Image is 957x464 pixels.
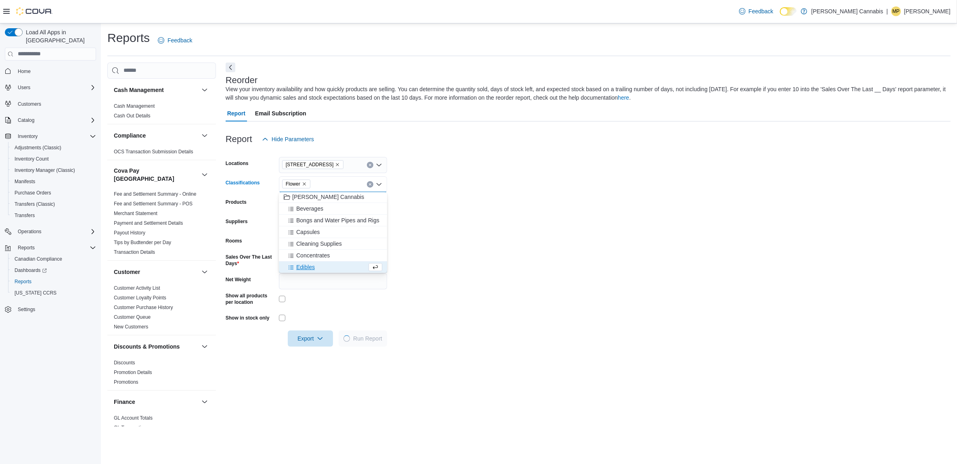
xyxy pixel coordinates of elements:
[114,314,151,320] a: Customer Queue
[15,67,34,76] a: Home
[114,167,198,183] button: Cova Pay [GEOGRAPHIC_DATA]
[15,212,35,219] span: Transfers
[107,358,216,390] div: Discounts & Promotions
[2,98,99,110] button: Customers
[15,290,57,296] span: [US_STATE] CCRS
[15,267,47,274] span: Dashboards
[904,6,951,16] p: [PERSON_NAME]
[114,132,198,140] button: Compliance
[11,277,96,286] span: Reports
[114,210,157,217] span: Merchant Statement
[296,263,315,271] span: Edibles
[279,215,387,226] button: Bongs and Water Pipes and Rigs
[200,397,209,407] button: Finance
[8,142,99,153] button: Adjustments (Classic)
[114,268,198,276] button: Customer
[114,398,135,406] h3: Finance
[8,287,99,299] button: [US_STATE] CCRS
[114,240,171,245] a: Tips by Budtender per Day
[200,342,209,351] button: Discounts & Promotions
[114,398,198,406] button: Finance
[282,160,344,169] span: 12275 Woodbine Ave
[15,227,45,236] button: Operations
[114,220,183,226] span: Payment and Settlement Details
[11,165,96,175] span: Inventory Manager (Classic)
[296,216,379,224] span: Bongs and Water Pipes and Rigs
[618,94,629,101] a: here
[18,68,31,75] span: Home
[335,162,340,167] button: Remove 12275 Woodbine Ave from selection in this group
[259,131,317,147] button: Hide Parameters
[15,132,41,141] button: Inventory
[114,295,166,301] a: Customer Loyalty Points
[114,370,152,375] a: Promotion Details
[15,227,96,236] span: Operations
[288,330,333,347] button: Export
[2,115,99,126] button: Catalog
[11,288,60,298] a: [US_STATE] CCRS
[226,315,270,321] label: Show in stock only
[2,82,99,93] button: Users
[15,115,38,125] button: Catalog
[18,84,30,91] span: Users
[114,103,155,109] span: Cash Management
[15,201,55,207] span: Transfers (Classic)
[114,305,173,310] a: Customer Purchase History
[16,7,52,15] img: Cova
[8,199,99,210] button: Transfers (Classic)
[15,99,44,109] a: Customers
[200,170,209,180] button: Cova Pay [GEOGRAPHIC_DATA]
[11,254,96,264] span: Canadian Compliance
[114,324,148,330] span: New Customers
[114,113,151,119] span: Cash Out Details
[255,105,306,121] span: Email Subscription
[11,265,50,275] a: Dashboards
[107,101,216,124] div: Cash Management
[8,253,99,265] button: Canadian Compliance
[15,190,51,196] span: Purchase Orders
[114,230,145,236] a: Payout History
[114,86,164,94] h3: Cash Management
[107,189,216,260] div: Cova Pay [GEOGRAPHIC_DATA]
[226,238,242,244] label: Rooms
[376,162,382,168] button: Open list of options
[272,135,314,143] span: Hide Parameters
[2,131,99,142] button: Inventory
[15,83,34,92] button: Users
[296,228,320,236] span: Capsules
[302,182,307,186] button: Remove Flower from selection in this group
[15,243,96,253] span: Reports
[11,154,96,164] span: Inventory Count
[114,249,155,255] a: Transaction Details
[11,188,54,198] a: Purchase Orders
[114,86,198,94] button: Cash Management
[200,85,209,95] button: Cash Management
[114,343,198,351] button: Discounts & Promotions
[226,160,249,167] label: Locations
[15,256,62,262] span: Canadian Compliance
[15,156,49,162] span: Inventory Count
[11,177,96,186] span: Manifests
[339,330,387,347] button: LoadingRun Report
[8,165,99,176] button: Inventory Manager (Classic)
[11,177,38,186] a: Manifests
[114,304,173,311] span: Customer Purchase History
[11,143,65,153] a: Adjustments (Classic)
[279,261,387,273] button: Edibles
[114,369,152,376] span: Promotion Details
[296,251,330,259] span: Concentrates
[114,379,138,385] a: Promotions
[168,36,192,44] span: Feedback
[11,143,96,153] span: Adjustments (Classic)
[226,276,251,283] label: Net Weight
[226,199,247,205] label: Products
[18,306,35,313] span: Settings
[114,360,135,366] a: Discounts
[2,242,99,253] button: Reports
[15,305,38,314] a: Settings
[18,117,34,123] span: Catalog
[114,285,160,291] span: Customer Activity List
